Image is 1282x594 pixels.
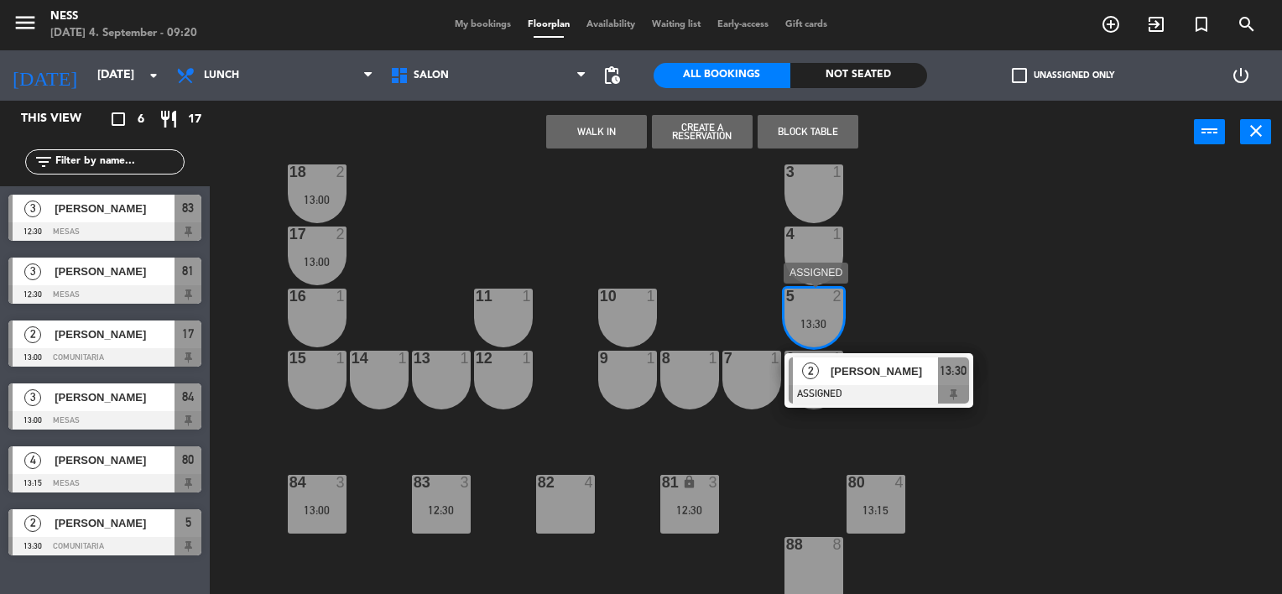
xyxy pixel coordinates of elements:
[660,504,719,516] div: 12:30
[182,261,194,281] span: 81
[652,115,753,148] button: Create a Reservation
[182,387,194,407] span: 84
[336,351,346,366] div: 1
[289,164,290,180] div: 18
[288,194,347,206] div: 13:00
[476,351,477,366] div: 12
[1240,119,1271,144] button: close
[786,227,787,242] div: 4
[34,152,54,172] i: filter_list
[182,198,194,218] span: 83
[446,20,519,29] span: My bookings
[412,504,471,516] div: 12:30
[538,475,539,490] div: 82
[288,504,347,516] div: 13:00
[786,537,787,552] div: 88
[336,227,346,242] div: 2
[708,351,718,366] div: 1
[1101,14,1121,34] i: add_circle_outline
[578,20,644,29] span: Availability
[644,20,709,29] span: Waiting list
[1237,14,1257,34] i: search
[546,115,647,148] button: WALK IN
[336,289,346,304] div: 1
[188,110,201,129] span: 17
[784,318,843,330] div: 13:30
[24,452,41,469] span: 4
[143,65,164,86] i: arrow_drop_down
[13,10,38,41] button: menu
[24,515,41,532] span: 2
[1146,14,1166,34] i: exit_to_app
[1012,68,1114,83] label: Unassigned only
[1012,68,1027,83] span: check_box_outline_blank
[289,351,290,366] div: 15
[709,20,777,29] span: Early-access
[654,63,790,88] div: All Bookings
[602,65,622,86] span: pending_actions
[55,263,175,280] span: [PERSON_NAME]
[204,70,239,81] span: Lunch
[55,388,175,406] span: [PERSON_NAME]
[708,475,718,490] div: 3
[182,450,194,470] span: 80
[894,475,904,490] div: 4
[476,289,477,304] div: 11
[758,115,858,148] button: Block Table
[522,351,532,366] div: 1
[8,109,121,129] div: This view
[108,109,128,129] i: crop_square
[1231,65,1251,86] i: power_settings_new
[55,326,175,343] span: [PERSON_NAME]
[460,475,470,490] div: 3
[1191,14,1212,34] i: turned_in_not
[54,153,184,171] input: Filter by name...
[646,351,656,366] div: 1
[831,362,938,380] span: [PERSON_NAME]
[786,351,787,366] div: 6
[777,20,836,29] span: Gift cards
[24,201,41,217] span: 3
[414,475,414,490] div: 83
[832,351,842,366] div: 1
[55,451,175,469] span: [PERSON_NAME]
[832,537,842,552] div: 8
[770,351,780,366] div: 1
[159,109,179,129] i: restaurant
[185,513,191,533] span: 5
[289,475,290,490] div: 84
[600,351,601,366] div: 9
[847,504,905,516] div: 13:15
[336,475,346,490] div: 3
[790,63,927,88] div: Not seated
[682,475,696,489] i: lock
[662,475,663,490] div: 81
[13,10,38,35] i: menu
[414,70,449,81] span: SALON
[802,362,819,379] span: 2
[460,351,470,366] div: 1
[55,200,175,217] span: [PERSON_NAME]
[288,256,347,268] div: 13:00
[24,326,41,343] span: 2
[784,263,848,284] div: ASSIGNED
[50,25,197,42] div: [DATE] 4. September - 09:20
[600,289,601,304] div: 10
[832,227,842,242] div: 1
[50,8,197,25] div: Ness
[55,514,175,532] span: [PERSON_NAME]
[1246,121,1266,141] i: close
[1200,121,1220,141] i: power_input
[662,351,663,366] div: 8
[940,361,967,381] span: 13:30
[398,351,408,366] div: 1
[786,289,787,304] div: 5
[724,351,725,366] div: 7
[832,289,842,304] div: 2
[584,475,594,490] div: 4
[289,227,290,242] div: 17
[522,289,532,304] div: 1
[336,164,346,180] div: 2
[182,324,194,344] span: 17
